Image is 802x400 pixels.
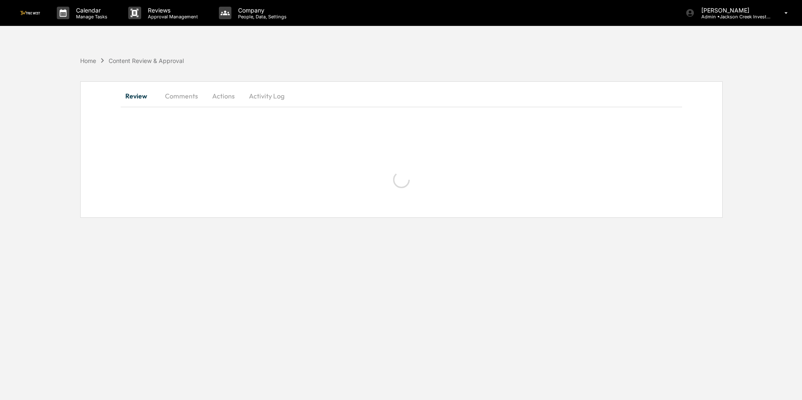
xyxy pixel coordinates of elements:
p: People, Data, Settings [231,14,291,20]
div: Content Review & Approval [109,57,184,64]
div: secondary tabs example [121,86,682,106]
button: Review [121,86,158,106]
p: Company [231,7,291,14]
p: Calendar [69,7,112,14]
p: Approval Management [141,14,202,20]
img: logo [20,11,40,15]
button: Comments [158,86,205,106]
p: [PERSON_NAME] [695,7,772,14]
button: Actions [205,86,242,106]
p: Admin • Jackson Creek Investment Advisors [695,14,772,20]
p: Reviews [141,7,202,14]
p: Manage Tasks [69,14,112,20]
button: Activity Log [242,86,291,106]
div: Home [80,57,96,64]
